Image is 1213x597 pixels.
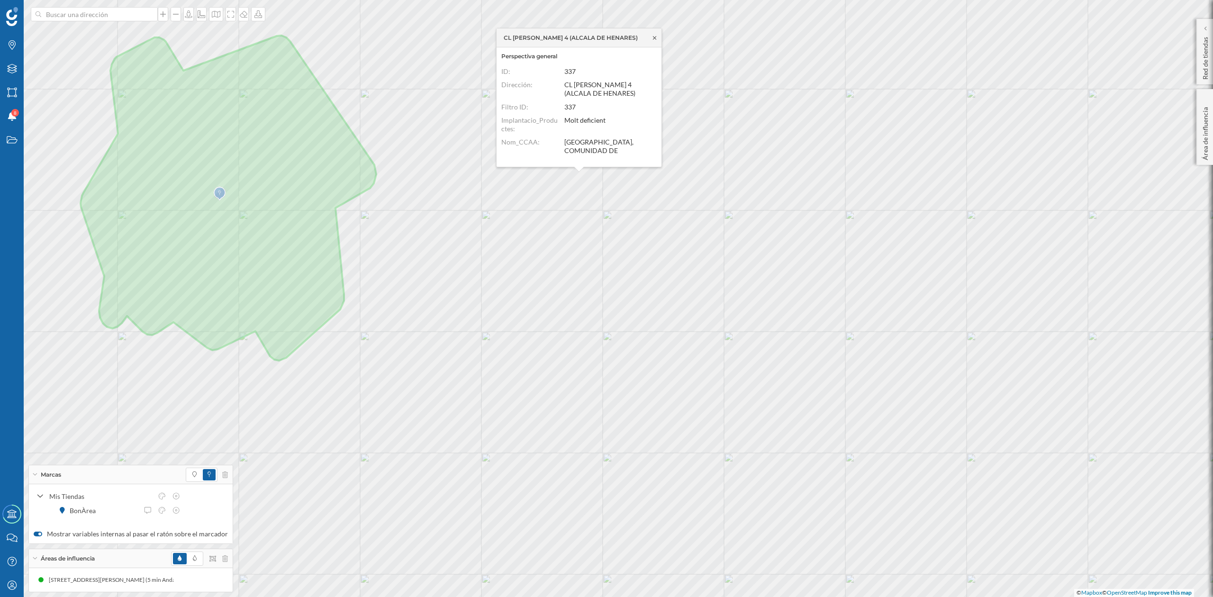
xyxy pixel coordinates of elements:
[501,138,540,146] span: Nom_CCAA:
[501,81,533,89] span: Dirección:
[70,506,100,516] div: BonÀrea
[41,470,61,479] span: Marcas
[1107,589,1147,596] a: OpenStreetMap
[1201,33,1210,80] p: Red de tiendas
[6,7,18,26] img: Geoblink Logo
[501,52,657,61] h6: Perspectiva general
[19,7,53,15] span: Soporte
[14,108,17,118] span: 8
[34,529,228,539] label: Mostrar variables internas al pasar el ratón sobre el marcador
[1074,589,1194,597] div: © ©
[564,160,608,168] span: MAYOR 10000
[504,34,638,42] span: CL [PERSON_NAME] 4 (ALCALA DE HENARES)
[564,81,635,97] span: CL [PERSON_NAME] 4 (ALCALA DE HENARES)
[1081,589,1102,596] a: Mapbox
[501,116,558,133] span: Implantacio_Productes:
[49,575,192,585] div: [STREET_ADDRESS][PERSON_NAME] (5 min Andando)
[501,160,559,177] span: Nom_Mida_Poblacio:
[1148,589,1192,596] a: Improve this map
[564,138,634,154] span: [GEOGRAPHIC_DATA], COMUNIDAD DE
[564,116,606,124] span: Molt deficient
[564,67,576,75] span: 337
[1201,103,1210,160] p: Área de influencia
[41,554,95,563] span: Áreas de influencia
[501,67,510,75] span: ID:
[501,103,528,111] span: Filtro ID:
[564,103,576,111] span: 337
[49,491,153,501] div: Mis Tiendas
